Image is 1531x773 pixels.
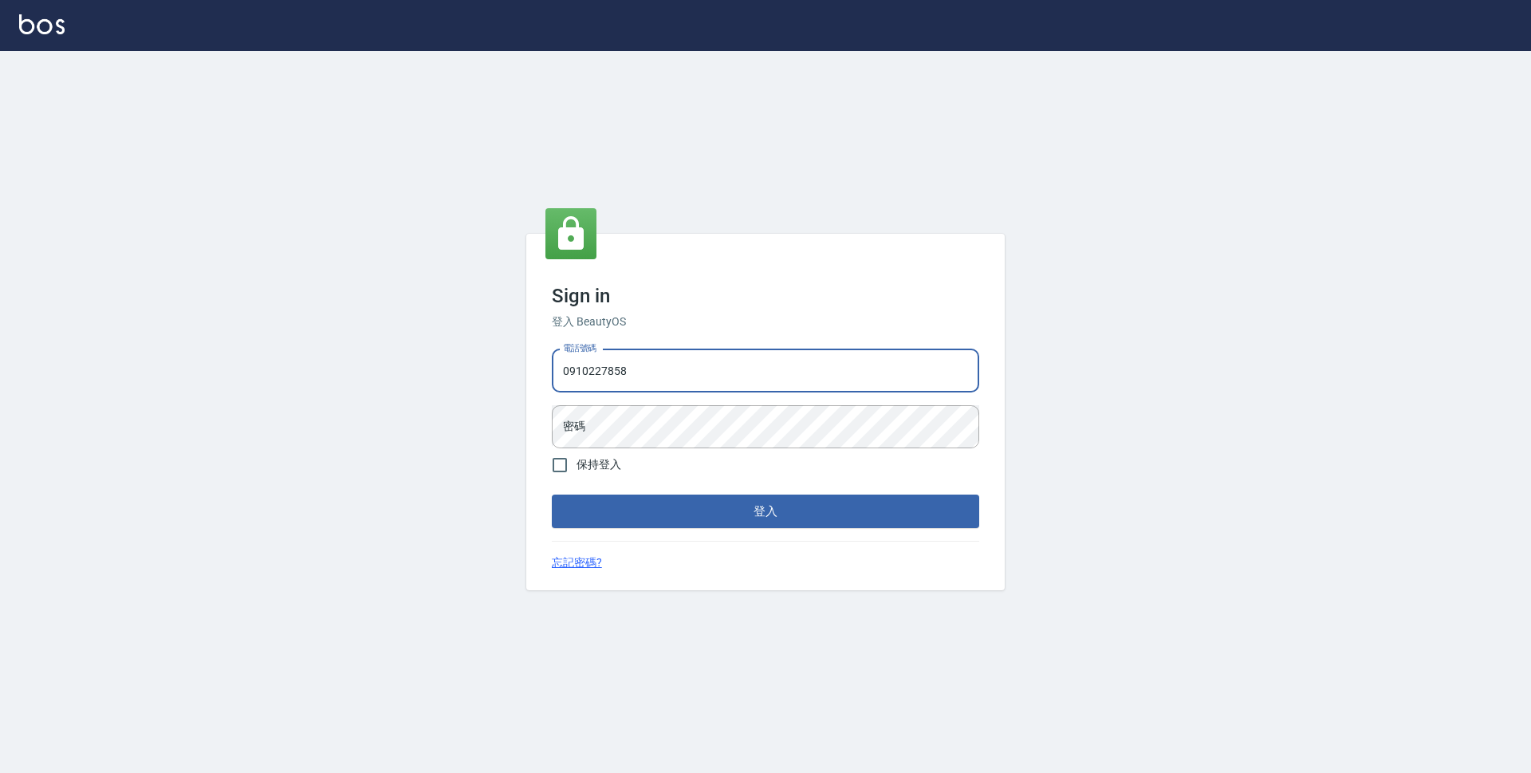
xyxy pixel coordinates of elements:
[552,495,979,528] button: 登入
[552,314,979,330] h6: 登入 BeautyOS
[577,456,621,473] span: 保持登入
[552,285,979,307] h3: Sign in
[563,342,596,354] label: 電話號碼
[19,14,65,34] img: Logo
[552,554,602,571] a: 忘記密碼?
